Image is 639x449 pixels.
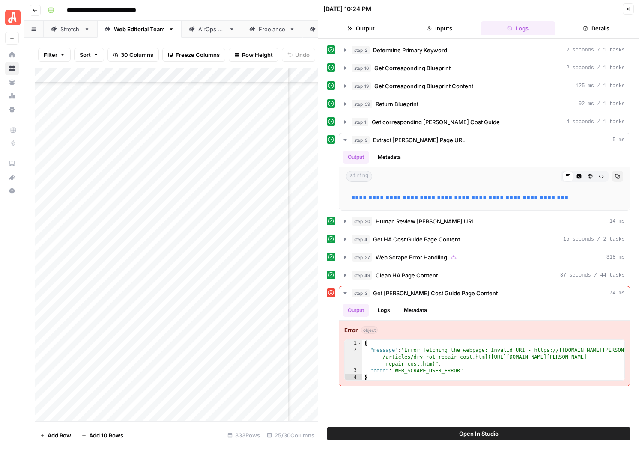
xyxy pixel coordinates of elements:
[352,46,370,54] span: step_2
[5,62,19,75] a: Browse
[97,21,182,38] a: Web Editorial Team
[352,64,371,72] span: step_16
[339,268,630,282] button: 37 seconds / 44 tasks
[114,25,165,33] div: Web Editorial Team
[263,428,318,442] div: 25/30 Columns
[339,214,630,228] button: 14 ms
[5,10,21,25] img: Angi Logo
[352,235,370,244] span: step_4
[44,51,57,59] span: Filter
[339,97,630,111] button: 92 ms / 1 tasks
[339,232,630,246] button: 15 seconds / 2 tasks
[560,271,625,279] span: 37 seconds / 44 tasks
[259,25,286,33] div: Freelance
[35,428,76,442] button: Add Row
[242,21,302,38] a: Freelance
[5,7,19,28] button: Workspace: Angi
[5,103,19,116] a: Settings
[339,286,630,300] button: 74 ms
[376,100,418,108] span: Return Blueprint
[107,48,159,62] button: 30 Columns
[402,21,477,35] button: Inputs
[5,157,19,170] a: AirOps Academy
[229,48,278,62] button: Row Height
[5,75,19,89] a: Your Data
[376,217,475,226] span: Human Review [PERSON_NAME] URL
[339,250,630,264] button: 318 ms
[373,304,395,317] button: Logs
[5,184,19,198] button: Help + Support
[242,51,273,59] span: Row Height
[563,235,625,243] span: 15 seconds / 2 tasks
[323,5,371,13] div: [DATE] 10:24 PM
[38,48,71,62] button: Filter
[74,48,104,62] button: Sort
[481,21,555,35] button: Logs
[352,136,370,144] span: step_9
[352,100,372,108] span: step_39
[6,171,18,184] div: What's new?
[459,429,499,438] span: Open In Studio
[566,118,625,126] span: 4 seconds / 1 tasks
[372,118,500,126] span: Get corresponding [PERSON_NAME] Cost Guide
[162,48,225,62] button: Freeze Columns
[339,115,630,129] button: 4 seconds / 1 tasks
[606,253,625,261] span: 318 ms
[198,25,225,33] div: AirOps QA
[5,48,19,62] a: Home
[44,21,97,38] a: Stretch
[345,340,362,347] div: 1
[609,217,625,225] span: 14 ms
[373,289,498,297] span: Get [PERSON_NAME] Cost Guide Page Content
[352,289,370,297] span: step_3
[399,304,432,317] button: Metadata
[60,25,81,33] div: Stretch
[76,428,128,442] button: Add 10 Rows
[282,48,315,62] button: Undo
[5,89,19,103] a: Usage
[609,289,625,297] span: 74 ms
[344,326,358,334] strong: Error
[339,147,630,210] div: 5 ms
[302,21,364,38] a: Mag Team
[352,118,368,126] span: step_1
[352,217,372,226] span: step_20
[373,151,406,164] button: Metadata
[373,136,465,144] span: Extract [PERSON_NAME] Page URL
[323,21,398,35] button: Output
[345,347,362,367] div: 2
[612,136,625,144] span: 5 ms
[373,46,447,54] span: Determine Primary Keyword
[345,367,362,374] div: 3
[295,51,310,59] span: Undo
[339,300,630,386] div: 74 ms
[559,21,634,35] button: Details
[361,326,378,334] span: object
[343,304,369,317] button: Output
[345,374,362,381] div: 4
[576,82,625,90] span: 125 ms / 1 tasks
[374,64,451,72] span: Get Corresponding Blueprint
[339,61,630,75] button: 2 seconds / 1 tasks
[373,235,460,244] span: Get HA Cost Guide Page Content
[80,51,91,59] span: Sort
[121,51,153,59] span: 30 Columns
[566,64,625,72] span: 2 seconds / 1 tasks
[339,133,630,147] button: 5 ms
[376,253,447,262] span: Web Scrape Error Handling
[5,170,19,184] button: What's new?
[352,253,372,262] span: step_27
[224,428,263,442] div: 333 Rows
[327,427,630,440] button: Open In Studio
[374,82,473,90] span: Get Corresponding Blueprint Content
[566,46,625,54] span: 2 seconds / 1 tasks
[176,51,220,59] span: Freeze Columns
[339,79,630,93] button: 125 ms / 1 tasks
[352,82,371,90] span: step_19
[89,431,123,440] span: Add 10 Rows
[343,151,369,164] button: Output
[339,43,630,57] button: 2 seconds / 1 tasks
[579,100,625,108] span: 92 ms / 1 tasks
[352,271,372,280] span: step_49
[357,340,362,347] span: Toggle code folding, rows 1 through 4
